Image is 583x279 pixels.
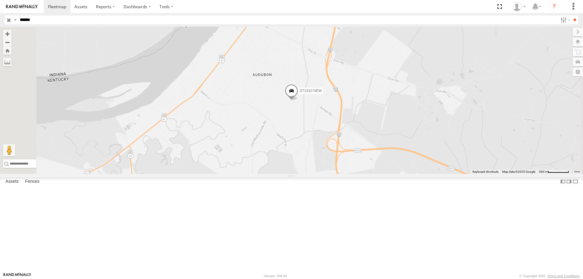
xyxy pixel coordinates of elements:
a: Terms and Conditions [547,274,580,278]
label: Assets [2,177,22,186]
label: Search Filter Options [558,15,571,24]
i: ? [549,2,559,12]
div: Version: 306.00 [264,274,287,278]
button: Keyboard shortcuts [472,170,499,174]
span: ST1310 NEW [299,89,322,93]
button: Drag Pegman onto the map to open Street View [3,144,15,156]
button: Zoom in [3,30,12,38]
div: Henry Harris [510,2,528,11]
label: Measure [3,58,12,66]
label: Dock Summary Table to the Right [566,177,572,186]
span: 500 m [539,170,548,173]
a: Terms (opens in new tab) [574,171,580,173]
label: Hide Summary Table [572,177,578,186]
label: Dock Summary Table to the Left [560,177,566,186]
img: rand-logo.svg [6,5,38,9]
a: Visit our Website [3,273,31,279]
label: Search Query [13,15,18,24]
label: Map Settings [573,68,583,76]
button: Zoom Home [3,46,12,55]
div: © Copyright 2025 - [519,274,580,278]
span: Map data ©2025 Google [502,170,535,173]
label: Fences [22,177,43,186]
button: Map Scale: 500 m per 66 pixels [537,170,571,174]
button: Zoom out [3,38,12,46]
